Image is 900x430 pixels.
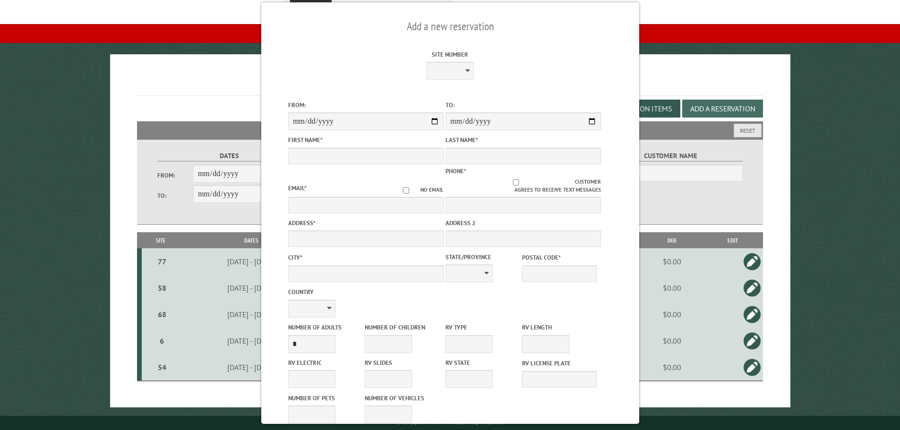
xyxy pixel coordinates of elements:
label: RV Slides [365,358,439,367]
div: [DATE] - [DATE] [181,257,321,266]
input: No email [392,187,420,194]
th: Edit [702,232,763,249]
label: Email [288,184,307,192]
th: Dates [180,232,323,249]
div: [DATE] - [DATE] [181,283,321,293]
label: Number of Children [365,323,439,332]
td: $0.00 [642,354,702,381]
label: City [288,253,444,262]
label: Site Number [372,50,528,59]
input: Customer agrees to receive text messages [456,179,575,185]
h1: Reservations [137,69,763,95]
label: RV Length [522,323,597,332]
label: Address 2 [446,219,601,228]
label: Number of Vehicles [365,394,439,403]
h2: Filters [137,121,763,139]
label: Number of Pets [288,394,363,403]
label: From: [288,101,444,110]
div: [DATE] - [DATE] [181,336,321,346]
label: Dates [157,151,301,161]
small: © Campground Commander LLC. All rights reserved. [397,420,504,426]
label: RV License Plate [522,359,597,368]
div: 54 [146,363,179,372]
label: State/Province [446,253,520,261]
label: Last Name [446,135,601,144]
label: Phone [446,167,466,175]
label: To: [446,101,601,110]
div: 68 [146,310,179,319]
label: Country [288,287,444,296]
button: Reset [734,124,762,137]
label: Number of Adults [288,323,363,332]
button: Edit Add-on Items [599,100,680,118]
label: First Name [288,135,444,144]
label: Customer Name [599,151,743,161]
div: [DATE] - [DATE] [181,310,321,319]
td: $0.00 [642,275,702,301]
label: RV Electric [288,358,363,367]
label: RV State [446,358,520,367]
div: [DATE] - [DATE] [181,363,321,372]
label: Postal Code [522,253,597,262]
div: 6 [146,336,179,346]
td: $0.00 [642,248,702,275]
td: $0.00 [642,301,702,328]
label: To: [157,191,193,200]
th: Due [642,232,702,249]
div: 58 [146,283,179,293]
label: RV Type [446,323,520,332]
td: $0.00 [642,328,702,354]
label: Address [288,219,444,228]
label: Customer agrees to receive text messages [446,178,601,194]
label: From: [157,171,193,180]
th: Site [142,232,180,249]
label: No email [392,186,444,194]
h2: Add a new reservation [288,17,612,35]
div: 77 [146,257,179,266]
button: Add a Reservation [682,100,763,118]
